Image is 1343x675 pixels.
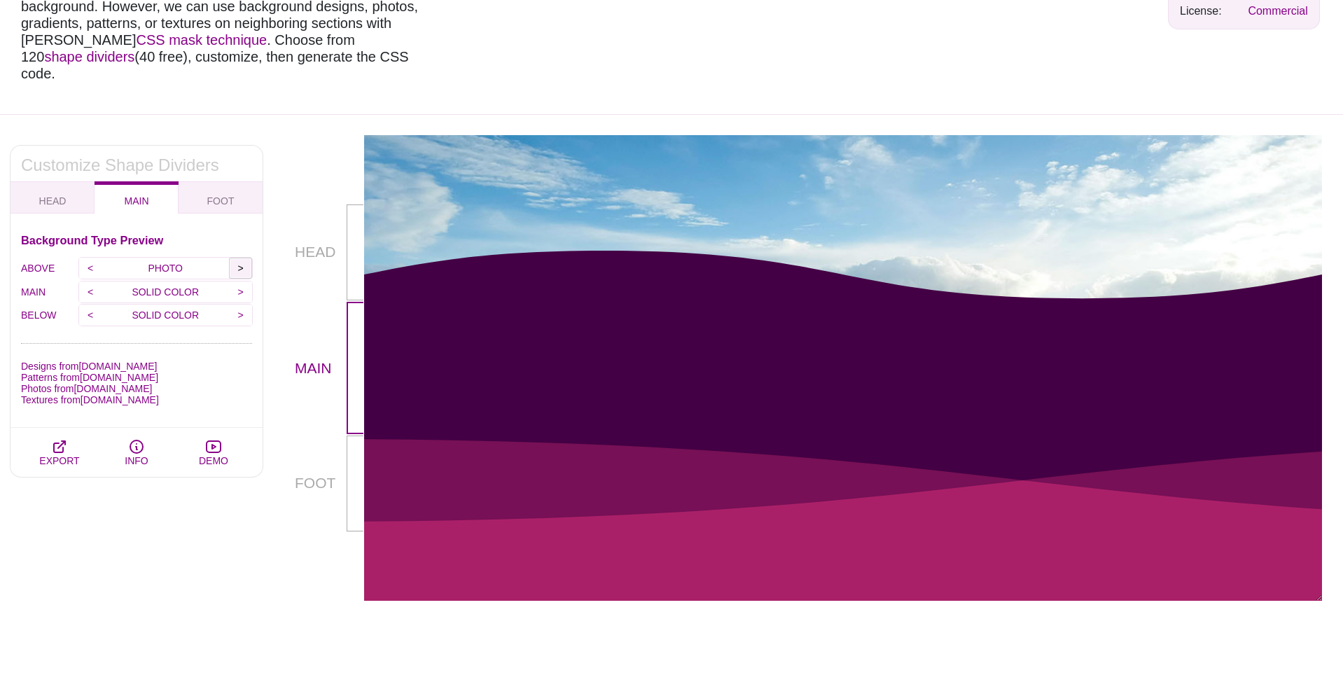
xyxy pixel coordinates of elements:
[1176,1,1236,21] td: License:
[136,32,267,48] a: CSS mask technique
[21,361,252,405] p: Designs from Patterns from Photos from Textures from
[199,455,228,466] span: DEMO
[295,357,347,380] p: MAIN
[39,195,67,207] span: HEAD
[21,306,79,324] label: BELOW
[125,455,148,466] span: INFO
[44,49,134,64] a: shape dividers
[39,455,79,466] span: EXPORT
[102,305,230,326] p: SOLID COLOR
[79,258,102,279] input: <
[98,428,175,477] button: INFO
[74,383,152,394] a: [DOMAIN_NAME]
[102,258,230,279] p: PHOTO
[229,305,252,326] input: >
[295,204,347,300] p: HEAD
[78,361,157,372] a: [DOMAIN_NAME]
[21,283,79,301] label: MAIN
[295,436,347,531] p: FOOT
[229,258,252,279] input: >
[79,281,102,302] input: <
[80,372,158,383] a: [DOMAIN_NAME]
[81,394,159,405] a: [DOMAIN_NAME]
[229,281,252,302] input: >
[1248,5,1307,17] a: Commercial
[175,428,252,477] button: DEMO
[21,428,98,477] button: EXPORT
[21,259,79,277] label: ABOVE
[179,181,263,214] button: FOOT
[21,235,252,246] h3: Background Type Preview
[102,281,230,302] p: SOLID COLOR
[21,160,252,171] h2: Customize Shape Dividers
[11,181,95,214] button: HEAD
[79,305,102,326] input: <
[207,195,235,207] span: FOOT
